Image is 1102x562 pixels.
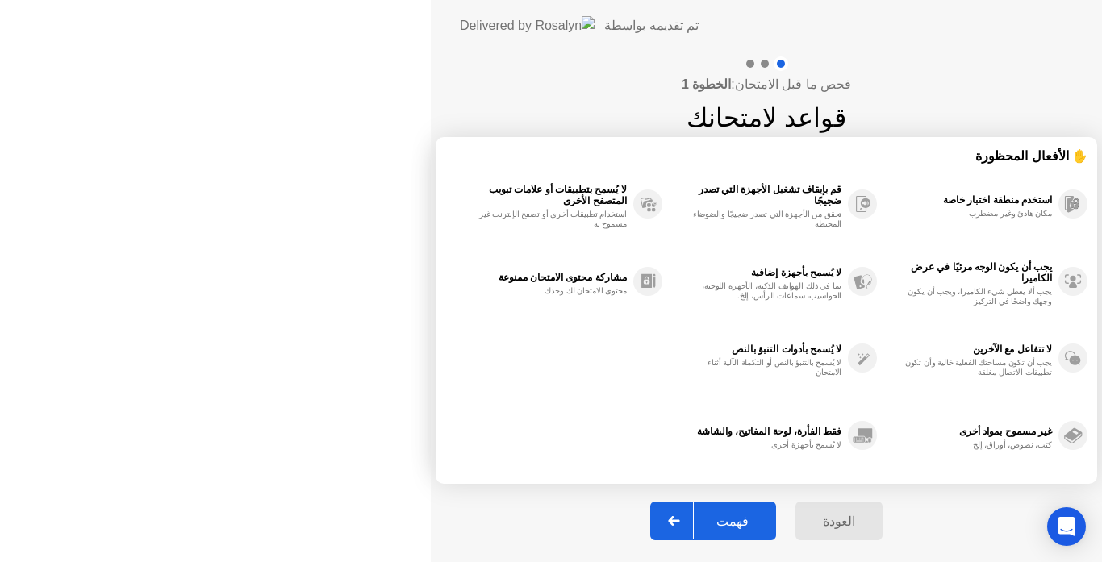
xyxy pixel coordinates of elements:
[670,343,842,355] div: لا يُسمح بأدوات التنبؤ بالنص
[900,287,1052,306] div: يجب ألا يغطي شيء الكاميرا، ويجب أن يكون وجهك واضحًا في التركيز
[689,440,841,450] div: لا يُسمح بأجهزة أخرى
[604,16,699,35] div: تم تقديمه بواسطة
[885,261,1052,284] div: يجب أن يكون الوجه مرئيًا في عرض الكاميرا
[682,77,731,91] b: الخطوة 1
[460,16,595,35] img: Delivered by Rosalyn
[474,210,627,229] div: استخدام تطبيقات أخرى أو تصفح الإنترنت غير مسموح به
[1047,507,1086,546] div: Open Intercom Messenger
[885,343,1052,355] div: لا تتفاعل مع الآخرين
[682,75,851,94] h4: فحص ما قبل الامتحان:
[453,272,627,283] div: مشاركة محتوى الامتحان ممنوعة
[670,267,842,278] div: لا يُسمح بأجهزة إضافية
[885,426,1052,437] div: غير مسموح بمواد أخرى
[900,440,1052,450] div: كتب، نصوص، أوراق، إلخ
[670,426,842,437] div: فقط الفأرة، لوحة المفاتيح، والشاشة
[445,147,1087,165] div: ✋ الأفعال المحظورة
[687,98,846,137] h1: قواعد لامتحانك
[453,184,627,206] div: لا يُسمح بتطبيقات أو علامات تبويب المتصفح الأخرى
[900,209,1052,219] div: مكان هادئ وغير مضطرب
[900,358,1052,377] div: يجب أن تكون مساحتك الفعلية خالية وأن تكون تطبيقات الاتصال مغلقة
[689,358,841,377] div: لا يُسمح بالتنبؤ بالنص أو التكملة الآلية أثناء الامتحان
[694,514,771,529] div: فهمت
[800,514,878,529] div: العودة
[689,210,841,229] div: تحقق من الأجهزة التي تصدر ضجيجًا والضوضاء المحيطة
[474,286,627,296] div: محتوى الامتحان لك وحدك
[885,194,1052,206] div: استخدم منطقة اختبار خاصة
[689,281,841,301] div: بما في ذلك الهواتف الذكية، الأجهزة اللوحية، الحواسيب، سماعات الرأس، إلخ.
[670,184,842,206] div: قم بإيقاف تشغيل الأجهزة التي تصدر ضجيجًا
[795,502,883,540] button: العودة
[650,502,776,540] button: فهمت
